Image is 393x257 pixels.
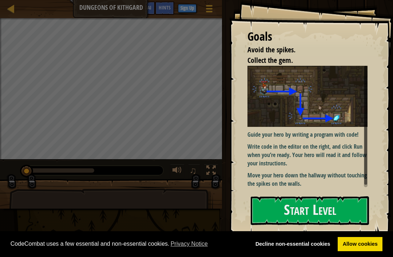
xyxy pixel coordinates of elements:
[200,1,218,19] button: Show game menu
[247,66,368,127] img: Dungeons of kithgard
[135,1,155,15] button: Ask AI
[204,164,218,179] button: Toggle fullscreen
[247,130,368,139] p: Guide your hero by writing a program with code!
[251,196,369,225] button: Start Level
[11,238,245,249] span: CodeCombat uses a few essential and non-essential cookies.
[247,45,295,55] span: Avoid the spikes.
[247,142,368,168] p: Write code in the editor on the right, and click Run when you’re ready. Your hero will read it an...
[247,28,368,45] div: Goals
[170,238,209,249] a: learn more about cookies
[247,171,368,188] p: Move your hero down the hallway without touching the spikes on the walls.
[238,55,366,66] li: Collect the gem.
[178,4,196,13] button: Sign Up
[238,45,366,55] li: Avoid the spikes.
[190,165,197,176] span: ♫
[170,164,184,179] button: Adjust volume
[159,4,171,11] span: Hints
[247,55,293,65] span: Collect the gem.
[338,237,382,252] a: allow cookies
[188,164,201,179] button: ♫
[139,4,151,11] span: Ask AI
[250,237,335,252] a: deny cookies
